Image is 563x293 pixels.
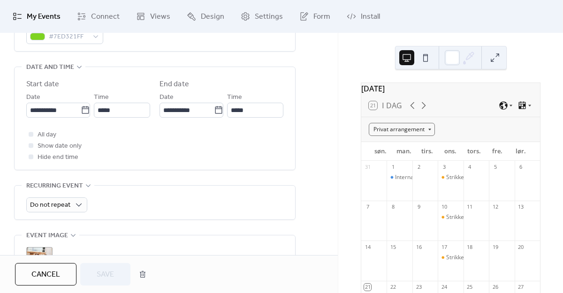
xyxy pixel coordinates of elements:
div: 27 [517,284,525,291]
div: 18 [466,243,473,250]
div: 13 [517,203,525,210]
div: 22 [389,284,396,291]
span: Connect [91,11,120,23]
div: 20 [517,243,525,250]
div: [DATE] [361,83,540,94]
div: 4 [466,164,473,171]
a: Settings [234,4,290,29]
div: 24 [441,284,448,291]
span: Views [150,11,170,23]
span: Event image [26,230,68,241]
div: International Meet-up [387,173,412,181]
div: ons. [439,142,463,161]
a: Form [292,4,337,29]
div: fre. [486,142,509,161]
span: Design [201,11,224,23]
div: 10 [441,203,448,210]
div: 31 [364,164,371,171]
div: 8 [389,203,396,210]
span: Time [94,92,109,103]
div: 7 [364,203,371,210]
div: 19 [492,243,499,250]
a: Design [180,4,231,29]
div: 11 [466,203,473,210]
span: Cancel [31,269,60,280]
span: Hide end time [38,152,78,163]
div: 16 [415,243,422,250]
div: 3 [441,164,448,171]
div: Strikkecafé [438,213,463,221]
button: Cancel [15,263,76,285]
span: Form [313,11,330,23]
div: Strikkecafé [446,254,475,262]
div: 25 [466,284,473,291]
a: Connect [70,4,127,29]
span: Time [227,92,242,103]
div: man. [392,142,416,161]
div: 17 [441,243,448,250]
span: My Events [27,11,61,23]
div: Start date [26,79,59,90]
div: 23 [415,284,422,291]
span: Install [361,11,380,23]
div: 15 [389,243,396,250]
div: tors. [462,142,486,161]
div: 26 [492,284,499,291]
div: lør. [509,142,533,161]
div: 2 [415,164,422,171]
span: Recurring event [26,180,83,192]
span: Show date only [38,141,82,152]
div: Strikkecafé [438,254,463,262]
div: 21 [364,284,371,291]
div: 5 [492,164,499,171]
a: My Events [6,4,68,29]
span: Settings [255,11,283,23]
div: Strikkecafé [438,173,463,181]
div: Strikkecafé [446,213,475,221]
div: søn. [369,142,392,161]
span: Date [160,92,174,103]
div: ; [26,247,53,273]
span: Date and time [26,62,74,73]
span: #7ED321FF [49,31,88,43]
div: 12 [492,203,499,210]
span: Date [26,92,40,103]
span: All day [38,129,56,141]
div: 1 [389,164,396,171]
div: 6 [517,164,525,171]
div: 9 [415,203,422,210]
a: Install [340,4,387,29]
div: tirs. [416,142,439,161]
div: Strikkecafé [446,173,475,181]
div: End date [160,79,189,90]
div: International Meet-up [395,173,452,181]
div: 14 [364,243,371,250]
a: Views [129,4,177,29]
